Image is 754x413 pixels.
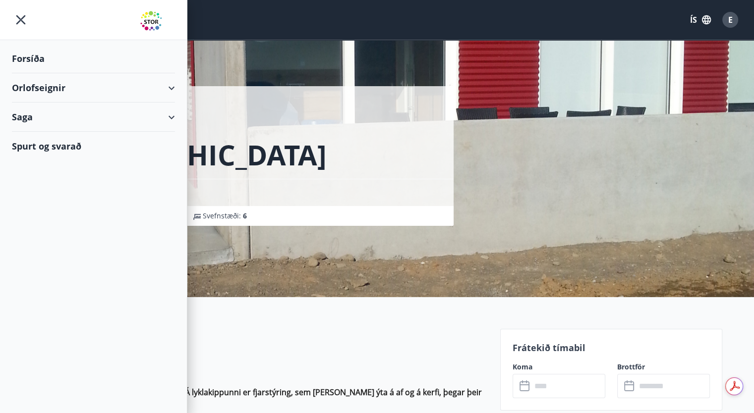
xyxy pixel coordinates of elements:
[203,211,247,221] span: Svefnstæði :
[243,211,247,220] span: 6
[140,11,175,31] img: union_logo
[32,366,488,378] p: Heimilisfang: Hrafnaland 4
[718,8,742,32] button: E
[617,362,710,372] label: Brottför
[12,44,175,73] div: Forsíða
[32,333,488,355] h2: Upplýsingar
[32,387,482,410] strong: [PERSON_NAME] er öryggiskerfi í húsinu. Á lyklakippunni er fjarstýring, sem [PERSON_NAME] ýta á a...
[513,341,710,354] p: Frátekið tímabil
[12,73,175,103] div: Orlofseignir
[44,98,442,173] h1: Hálönd - [GEOGRAPHIC_DATA]
[513,362,605,372] label: Koma
[685,11,716,29] button: ÍS
[12,103,175,132] div: Saga
[728,14,733,25] span: E
[12,11,30,29] button: menu
[12,132,175,160] div: Spurt og svarað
